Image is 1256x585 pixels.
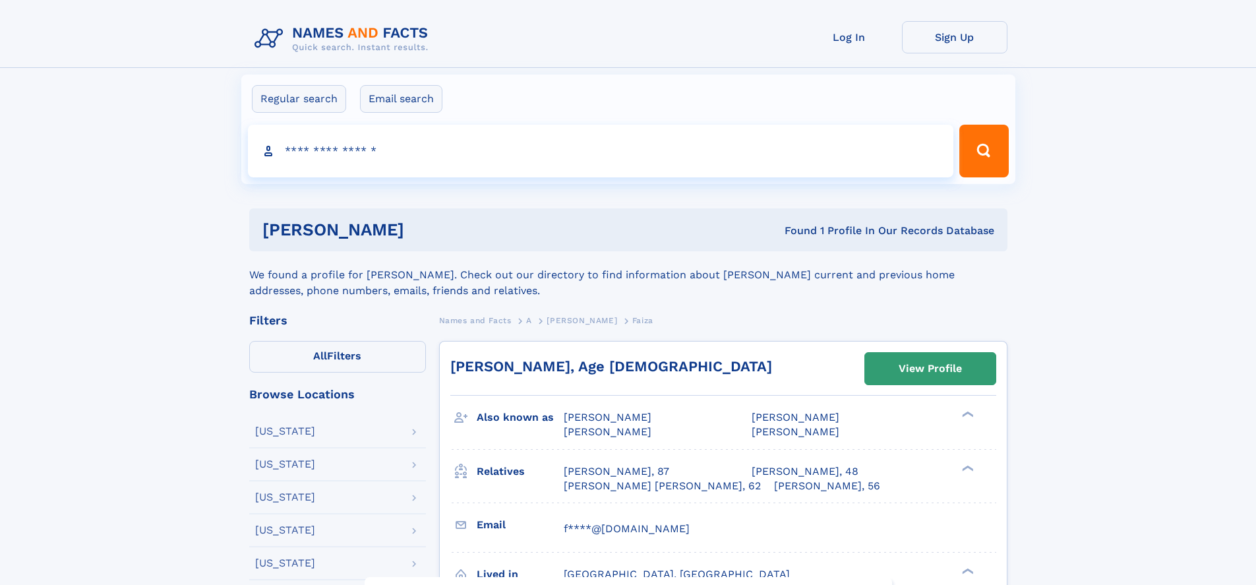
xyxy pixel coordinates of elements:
[796,21,902,53] a: Log In
[752,464,858,479] a: [PERSON_NAME], 48
[255,558,315,569] div: [US_STATE]
[564,411,651,423] span: [PERSON_NAME]
[594,224,994,238] div: Found 1 Profile In Our Records Database
[248,125,954,177] input: search input
[450,358,772,375] a: [PERSON_NAME], Age [DEMOGRAPHIC_DATA]
[632,316,653,325] span: Faiza
[526,316,532,325] span: A
[262,222,595,238] h1: [PERSON_NAME]
[255,492,315,503] div: [US_STATE]
[865,353,996,385] a: View Profile
[564,479,761,493] a: [PERSON_NAME] [PERSON_NAME], 62
[249,315,426,326] div: Filters
[902,21,1007,53] a: Sign Up
[899,354,962,384] div: View Profile
[547,312,617,328] a: [PERSON_NAME]
[249,388,426,400] div: Browse Locations
[752,411,839,423] span: [PERSON_NAME]
[477,460,564,483] h3: Relatives
[477,514,564,536] h3: Email
[526,312,532,328] a: A
[959,464,974,472] div: ❯
[959,410,974,419] div: ❯
[564,464,669,479] a: [PERSON_NAME], 87
[564,568,790,580] span: [GEOGRAPHIC_DATA], [GEOGRAPHIC_DATA]
[564,425,651,438] span: [PERSON_NAME]
[255,525,315,536] div: [US_STATE]
[249,341,426,373] label: Filters
[959,125,1008,177] button: Search Button
[255,426,315,437] div: [US_STATE]
[249,251,1007,299] div: We found a profile for [PERSON_NAME]. Check out our directory to find information about [PERSON_N...
[313,350,327,362] span: All
[959,567,974,575] div: ❯
[255,459,315,470] div: [US_STATE]
[774,479,880,493] a: [PERSON_NAME], 56
[752,425,839,438] span: [PERSON_NAME]
[547,316,617,325] span: [PERSON_NAME]
[249,21,439,57] img: Logo Names and Facts
[439,312,512,328] a: Names and Facts
[477,406,564,429] h3: Also known as
[252,85,346,113] label: Regular search
[360,85,442,113] label: Email search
